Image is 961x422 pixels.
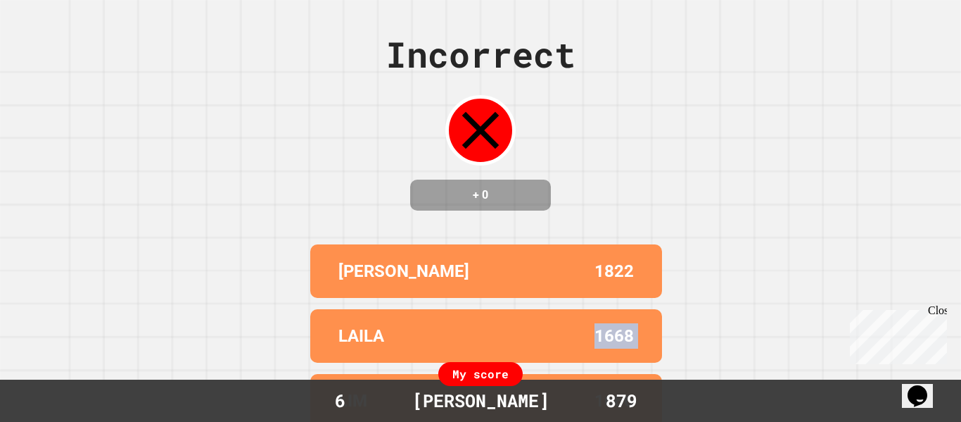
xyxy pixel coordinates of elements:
div: My score [438,362,523,386]
div: Chat with us now!Close [6,6,97,89]
div: 879 [568,387,674,414]
iframe: chat widget [902,366,947,408]
h4: + 0 [424,187,537,204]
p: [PERSON_NAME] [338,259,469,284]
p: 1822 [594,259,634,284]
div: 6 [287,387,393,414]
p: LAILA [338,323,384,349]
p: 1668 [594,323,634,349]
div: [PERSON_NAME] [398,387,564,414]
iframe: chat widget [844,304,947,364]
div: Incorrect [386,28,575,81]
